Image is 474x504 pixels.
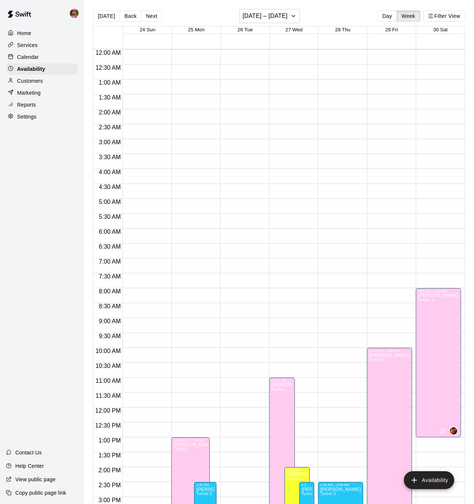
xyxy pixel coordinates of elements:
p: Home [17,29,31,37]
span: 2:00 PM [97,467,123,473]
span: 6:00 AM [97,229,123,235]
span: 2:30 PM [97,482,123,488]
button: 24 Sun [140,27,155,32]
span: Tunnel 1 [174,447,189,451]
span: 3:00 PM [97,497,123,503]
div: 8:00 AM – 1:00 PM: Available [416,288,461,437]
span: 12:00 PM [93,407,122,414]
span: 3:30 AM [97,154,123,160]
div: 2:30 PM – 6:00 PM [302,483,312,487]
button: [DATE] – [DATE] [239,9,300,23]
div: 1:00 PM – 7:30 PM [174,438,208,442]
span: 1:00 AM [97,79,123,86]
span: 4:00 AM [97,169,123,175]
span: 10:00 AM [94,348,123,354]
p: View public page [15,476,56,483]
p: Availability [17,65,45,73]
span: 7:00 AM [97,258,123,265]
span: 1:30 AM [97,94,123,101]
span: 2:00 AM [97,109,123,116]
div: 2:00 PM – 8:00 PM [287,468,308,472]
p: Settings [17,113,37,120]
p: Contact Us [15,449,42,456]
span: 11:00 AM [94,378,123,384]
button: Filter View [423,10,465,22]
span: 7:30 AM [97,273,123,280]
button: Day [377,10,397,22]
button: add [404,471,454,489]
span: 8:30 AM [97,303,123,309]
span: 4:30 AM [97,184,123,190]
span: Tunnel 4 [287,477,302,481]
span: 11:30 AM [94,393,123,399]
button: 25 Mon [188,27,205,32]
div: 2:30 PM – 8:30 PM [196,483,214,487]
button: 28 Thu [335,27,350,32]
a: Marketing [6,87,78,98]
a: Reports [6,99,78,110]
span: 30 Sat [433,27,448,32]
div: Bryan Farrington [68,6,84,21]
span: Tunnel 3 [302,492,317,496]
span: 8:00 AM [97,288,123,294]
span: 3:00 AM [97,139,123,145]
span: 1:00 PM [97,437,123,444]
div: 10:00 AM – 6:00 PM [369,349,410,353]
span: 12:00 AM [94,50,123,56]
span: 1:30 PM [97,452,123,459]
span: 9:30 AM [97,333,123,339]
button: 29 Fri [385,27,398,32]
span: 5:30 AM [97,214,123,220]
button: 27 Wed [286,27,303,32]
span: 9:00 AM [97,318,123,324]
span: Tunnel 1 [369,357,384,362]
p: Calendar [17,53,39,61]
span: Tunnel 3 [196,492,212,496]
a: Settings [6,111,78,122]
span: 6:30 AM [97,243,123,250]
p: Services [17,41,38,49]
div: 2:30 PM – 8:30 PM [320,483,361,487]
span: Tunnel 1 [271,387,287,391]
a: Services [6,40,78,51]
p: Help Center [15,462,44,470]
button: Next [141,10,162,22]
button: Week [397,10,420,22]
img: Brian Loconsole [450,427,457,435]
div: 11:00 AM – 6:00 PM [271,379,293,382]
span: Tunnel 1 [418,298,433,302]
p: Customers [17,77,43,85]
a: Home [6,28,78,39]
a: Customers [6,75,78,86]
a: Calendar [6,51,78,63]
p: Copy public page link [15,489,66,497]
p: Marketing [17,89,41,97]
h6: [DATE] – [DATE] [243,11,288,21]
button: 26 Tue [237,27,253,32]
span: 2:30 AM [97,124,123,130]
div: Availability [6,63,78,75]
span: 12:30 AM [94,64,123,71]
span: 10:30 AM [94,363,123,369]
img: Bryan Farrington [70,9,79,18]
span: Tunnel 3 [320,492,336,496]
button: [DATE] [93,10,120,22]
p: Reports [17,101,36,108]
span: 5:00 AM [97,199,123,205]
button: Back [119,10,141,22]
span: Recurring availability [440,428,446,434]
